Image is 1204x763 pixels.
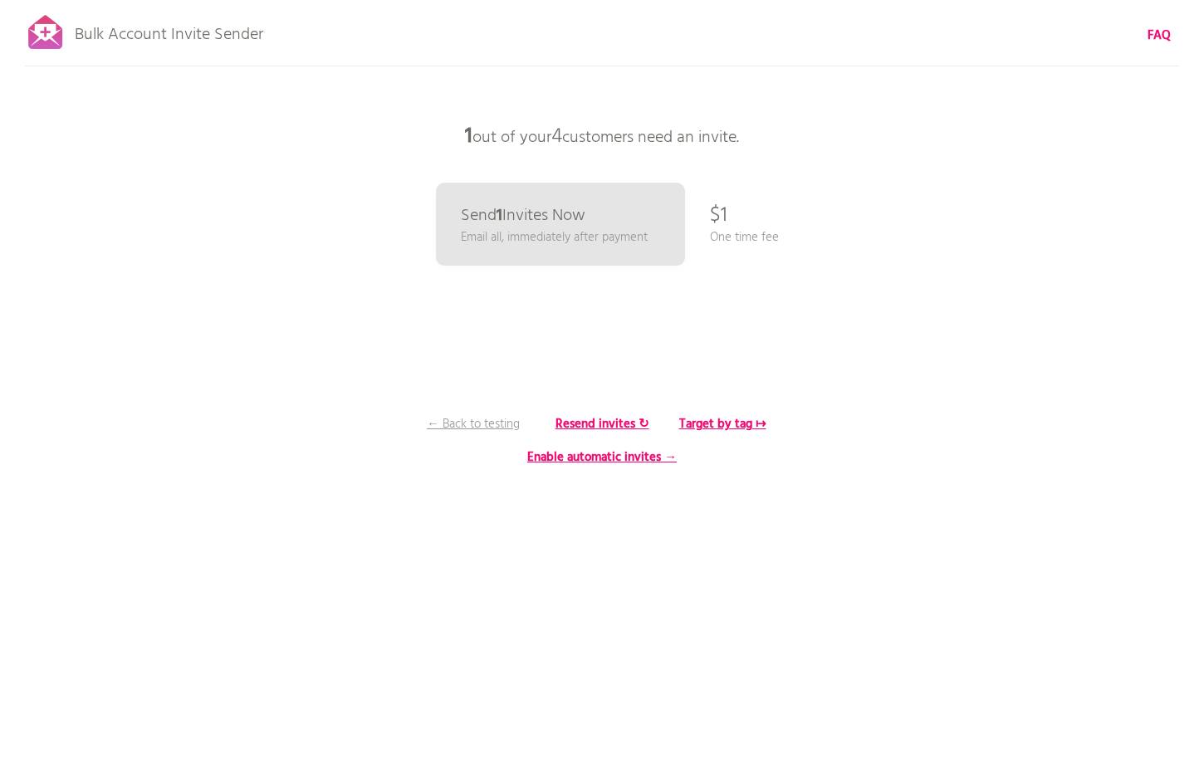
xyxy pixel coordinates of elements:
b: Target by tag ↦ [679,414,766,434]
b: 1 [497,203,502,229]
b: Resend invites ↻ [556,414,649,434]
b: FAQ [1148,26,1171,46]
p: $1 [710,191,727,241]
p: Bulk Account Invite Sender [75,10,263,51]
span: 4 [551,120,562,154]
p: Send Invites Now [461,208,585,224]
p: Email all, immediately after payment [461,228,648,247]
p: ← Back to testing [411,415,536,433]
a: FAQ [1148,27,1171,45]
p: out of your customers need an invite. [353,112,851,162]
b: Enable automatic invites → [527,448,677,467]
b: 1 [465,120,472,154]
a: Send1Invites Now Email all, immediately after payment [436,183,685,266]
p: One time fee [710,228,779,247]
